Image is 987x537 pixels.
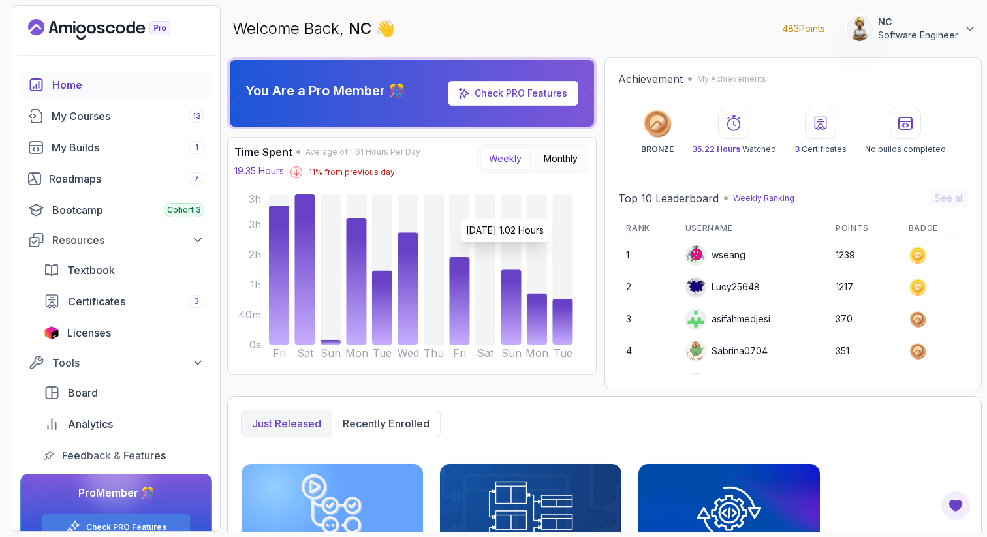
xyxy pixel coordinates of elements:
[448,81,578,106] a: Check PRO Features
[249,338,261,351] tspan: 0s
[249,248,261,261] tspan: 2h
[332,410,440,437] button: Recently enrolled
[349,19,375,38] span: NC
[828,239,901,271] td: 1239
[86,522,166,532] a: Check PRO Features
[245,82,405,100] p: You Are a Pro Member 🎊
[20,134,212,161] a: builds
[828,367,901,399] td: 295
[343,416,430,431] p: Recently enrolled
[535,147,586,170] button: Monthly
[828,335,901,367] td: 351
[68,385,98,401] span: Board
[685,341,768,361] div: Sabrina0704
[480,147,530,170] button: Weekly
[618,303,677,335] td: 3
[195,142,198,153] span: 1
[321,346,341,360] tspan: Sun
[453,346,466,360] tspan: Fri
[232,18,395,39] p: Welcome Back,
[20,166,212,192] a: roadmaps
[847,16,977,42] button: user profile imageNCSoftware Engineer
[901,218,968,239] th: Badge
[20,72,212,98] a: home
[249,192,261,206] tspan: 3h
[249,218,261,231] tspan: 3h
[36,320,212,346] a: licenses
[501,346,522,360] tspan: Sun
[20,351,212,375] button: Tools
[398,346,419,360] tspan: Wed
[28,19,200,40] a: Landing page
[878,16,958,29] p: NC
[193,111,201,121] span: 13
[52,140,204,155] div: My Builds
[618,335,677,367] td: 4
[878,29,958,42] p: Software Engineer
[794,144,847,155] p: Certificates
[477,346,494,360] tspan: Sat
[618,71,683,87] h2: Achievement
[692,144,776,155] p: Watched
[234,144,292,160] h3: Time Spent
[618,271,677,303] td: 2
[641,144,674,155] p: BRONZE
[554,346,572,360] tspan: Tue
[194,296,199,307] span: 3
[685,277,760,298] div: Lucy25648
[782,22,825,35] p: 483 Points
[375,18,396,39] span: 👋
[20,197,212,223] a: bootcamp
[36,380,212,406] a: board
[305,147,420,157] span: Average of 1.61 Hours Per Day
[250,278,261,291] tspan: 1h
[68,294,125,309] span: Certificates
[685,245,745,266] div: wseang
[345,346,368,360] tspan: Mon
[686,309,706,329] img: user profile image
[618,218,677,239] th: Rank
[828,218,901,239] th: Points
[20,103,212,129] a: courses
[194,174,199,184] span: 7
[685,309,770,330] div: asifahmedjesi
[828,271,901,303] td: 1217
[686,373,706,393] img: user profile image
[52,232,204,248] div: Resources
[733,193,794,204] p: Weekly Ranking
[36,257,212,283] a: textbook
[828,303,901,335] td: 370
[52,355,204,371] div: Tools
[692,144,740,154] span: 35.22 Hours
[273,346,286,360] tspan: Fri
[940,490,971,521] button: Open Feedback Button
[242,410,332,437] button: Just released
[20,228,212,252] button: Resources
[52,202,204,218] div: Bootcamp
[67,325,111,341] span: Licenses
[49,171,204,187] div: Roadmaps
[234,164,284,177] p: 19.35 Hours
[865,144,946,155] p: No builds completed
[52,108,204,124] div: My Courses
[52,77,204,93] div: Home
[686,277,706,297] img: default monster avatar
[67,262,115,278] span: Textbook
[697,74,766,84] p: My Achievements
[678,218,828,239] th: Username
[685,373,742,393] div: amacut
[847,16,872,41] img: user profile image
[36,288,212,315] a: certificates
[297,346,314,360] tspan: Sat
[373,346,392,360] tspan: Tue
[167,205,201,215] span: Cohort 3
[794,144,800,154] span: 3
[475,87,567,99] a: Check PRO Features
[44,326,59,339] img: jetbrains icon
[686,341,706,361] img: default monster avatar
[686,245,706,265] img: default monster avatar
[36,411,212,437] a: analytics
[618,239,677,271] td: 1
[525,346,548,360] tspan: Mon
[36,442,212,468] a: feedback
